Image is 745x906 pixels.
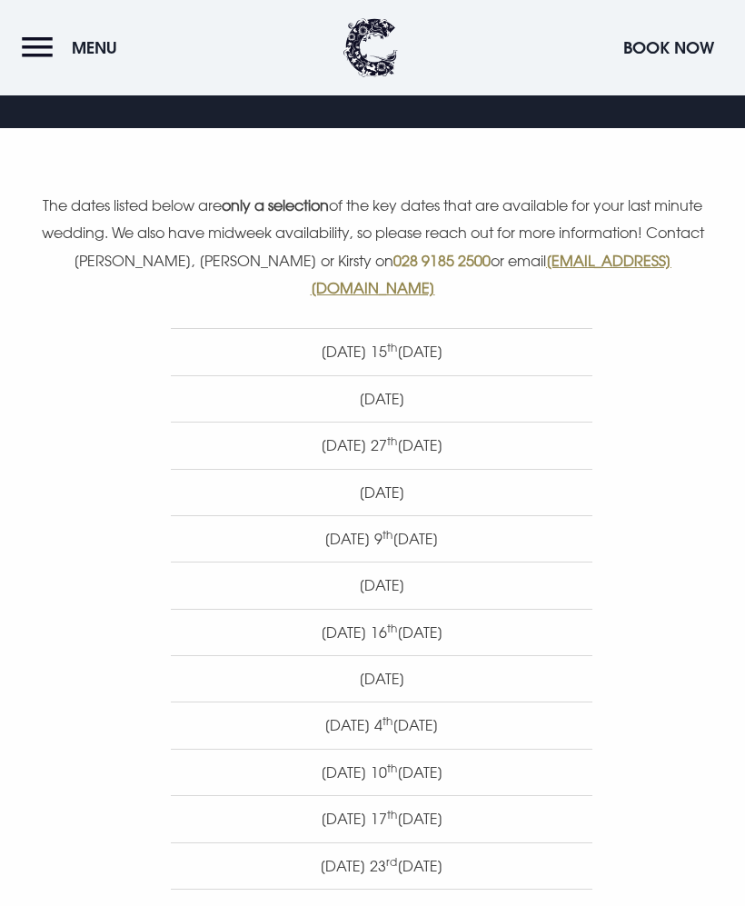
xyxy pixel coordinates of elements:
img: Clandeboye Lodge [343,18,398,77]
li: [DATE] 16 [DATE] [171,609,592,655]
a: 028 9185 2500 [393,252,491,270]
button: Book Now [614,28,723,67]
sup: th [387,621,397,635]
sup: th [382,527,392,542]
sup: th [387,433,397,448]
li: [DATE] 10 [DATE] [171,749,592,795]
li: [DATE] 4 [DATE] [171,702,592,748]
li: [DATE] 23 [DATE] [171,842,592,889]
li: [DATE] [171,655,592,702]
sup: th [387,761,397,775]
li: [DATE] 9 [DATE] [171,515,592,562]
p: The dates listed below are of the key dates that are available for your last minute wedding. We a... [22,192,723,303]
li: [DATE] 17 [DATE] [171,795,592,841]
strong: only a selection [222,196,329,214]
li: [DATE] [171,562,592,608]
li: [DATE] 27 [DATE] [171,422,592,468]
button: Menu [22,28,126,67]
sup: th [387,807,397,821]
sup: th [387,340,397,354]
sup: rd [386,854,397,869]
span: Menu [72,37,117,58]
sup: th [382,713,392,728]
li: [DATE] [171,375,592,422]
li: [DATE] 15 [DATE] [171,328,592,374]
li: [DATE] [171,469,592,515]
